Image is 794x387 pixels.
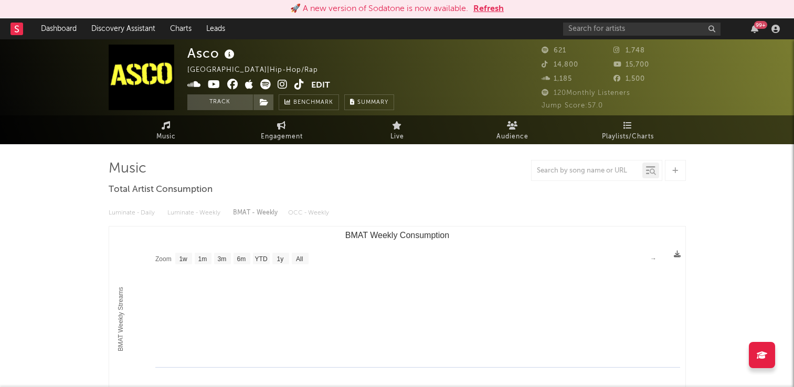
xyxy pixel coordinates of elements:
text: YTD [255,255,267,263]
span: Music [156,131,176,143]
div: 99 + [754,21,767,29]
span: 1,185 [542,76,572,82]
a: Benchmark [279,94,339,110]
div: [GEOGRAPHIC_DATA] | Hip-Hop/Rap [187,64,330,77]
span: Total Artist Consumption [109,184,213,196]
text: 1m [198,255,207,263]
span: 15,700 [613,61,649,68]
button: 99+ [751,25,758,33]
text: → [650,255,657,262]
text: BMAT Weekly Streams [117,287,124,351]
a: Playlists/Charts [570,115,686,144]
button: Edit [311,79,330,92]
a: Music [109,115,224,144]
text: 6m [237,255,246,263]
a: Charts [163,18,199,39]
text: 3m [217,255,226,263]
span: Summary [357,100,388,105]
span: Audience [496,131,528,143]
span: 621 [542,47,566,54]
text: All [295,255,302,263]
text: 1w [179,255,187,263]
span: Live [390,131,404,143]
a: Dashboard [34,18,84,39]
span: Jump Score: 57.0 [542,102,603,109]
span: Benchmark [293,96,333,109]
button: Summary [344,94,394,110]
input: Search for artists [563,23,721,36]
a: Discovery Assistant [84,18,163,39]
button: Track [187,94,253,110]
span: Playlists/Charts [602,131,654,143]
a: Audience [455,115,570,144]
span: 1,748 [613,47,645,54]
text: Zoom [155,255,172,263]
div: Asco [187,45,237,62]
text: BMAT Weekly Consumption [345,231,449,240]
a: Live [340,115,455,144]
input: Search by song name or URL [532,167,642,175]
a: Engagement [224,115,340,144]
button: Refresh [473,3,504,15]
span: 1,500 [613,76,645,82]
span: 120 Monthly Listeners [542,90,630,96]
div: 🚀 A new version of Sodatone is now available. [290,3,468,15]
text: 1y [277,255,283,263]
span: 14,800 [542,61,578,68]
a: Leads [199,18,232,39]
span: Engagement [261,131,303,143]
